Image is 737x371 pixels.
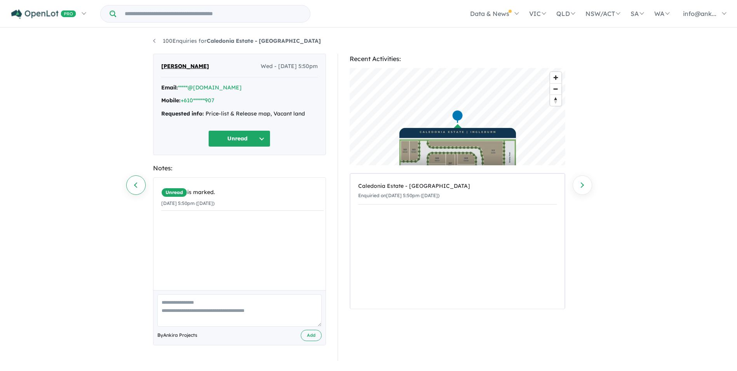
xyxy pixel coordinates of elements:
[550,83,561,94] button: Zoom out
[153,37,584,46] nav: breadcrumb
[550,84,561,94] span: Zoom out
[350,54,565,64] div: Recent Activities:
[161,200,214,206] small: [DATE] 5:50pm ([DATE])
[350,68,565,165] canvas: Map
[550,72,561,83] button: Zoom in
[118,5,308,22] input: Try estate name, suburb, builder or developer
[161,84,178,91] strong: Email:
[11,9,76,19] img: Openlot PRO Logo White
[683,10,716,17] span: info@ank...
[261,62,318,71] span: Wed - [DATE] 5:50pm
[358,182,557,191] div: Caledonia Estate - [GEOGRAPHIC_DATA]
[208,130,270,147] button: Unread
[157,331,197,339] span: By Ankira Projects
[550,95,561,106] span: Reset bearing to north
[358,178,557,205] a: Caledonia Estate - [GEOGRAPHIC_DATA]Enquiried on[DATE] 5:50pm ([DATE])
[161,109,318,119] div: Price-list & Release map, Vacant land
[451,110,463,124] div: Map marker
[161,110,204,117] strong: Requested info:
[161,188,324,197] div: is marked.
[161,188,187,197] span: Unread
[161,62,209,71] span: [PERSON_NAME]
[153,163,326,173] div: Notes:
[153,37,321,44] a: 100Enquiries forCaledonia Estate - [GEOGRAPHIC_DATA]
[358,192,439,198] small: Enquiried on [DATE] 5:50pm ([DATE])
[550,94,561,106] button: Reset bearing to north
[301,330,322,341] button: Add
[207,37,321,44] strong: Caledonia Estate - [GEOGRAPHIC_DATA]
[161,97,181,104] strong: Mobile:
